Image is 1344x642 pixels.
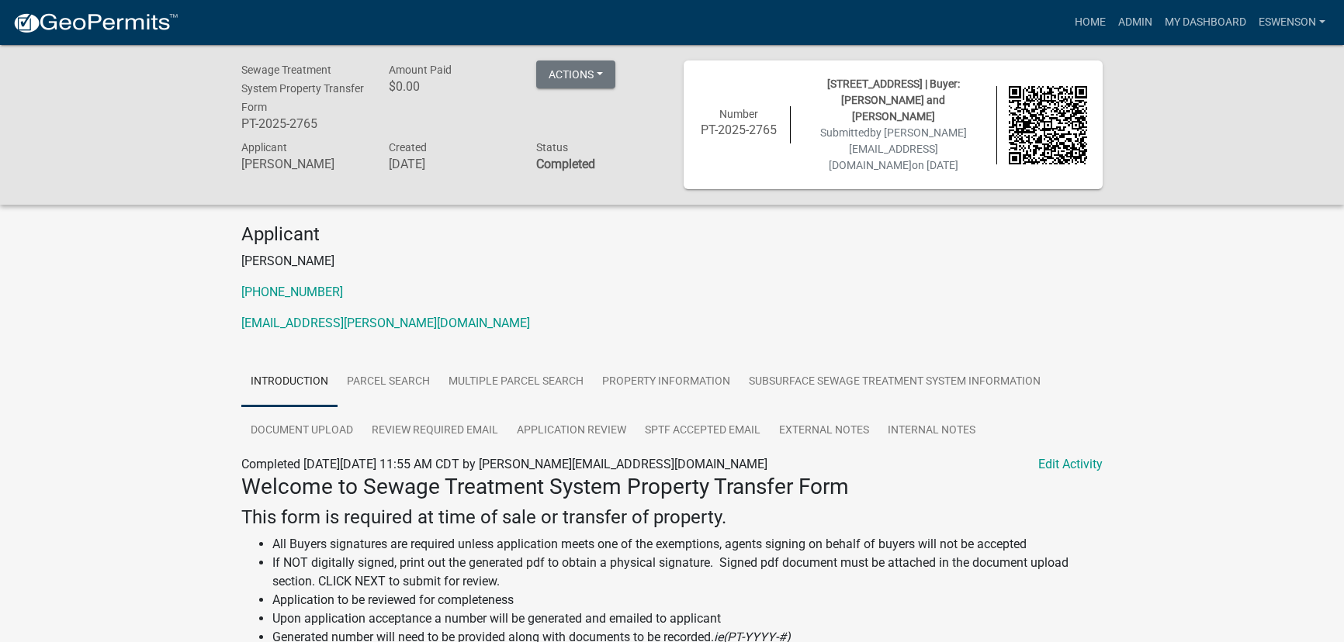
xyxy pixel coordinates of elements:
[389,157,513,171] h6: [DATE]
[241,457,767,471] span: Completed [DATE][DATE] 11:55 AM CDT by [PERSON_NAME][EMAIL_ADDRESS][DOMAIN_NAME]
[1252,8,1332,37] a: eswenson
[241,157,365,171] h6: [PERSON_NAME]
[241,506,1103,529] h4: This form is required at time of sale or transfer of property.
[241,116,365,131] h6: PT-2025-2765
[241,406,362,456] a: Document Upload
[272,591,1103,609] li: Application to be reviewed for completeness
[241,252,1103,271] p: [PERSON_NAME]
[1038,455,1103,474] a: Edit Activity
[439,357,593,407] a: Multiple Parcel Search
[241,141,287,154] span: Applicant
[1069,8,1112,37] a: Home
[827,78,960,123] span: [STREET_ADDRESS] | Buyer: [PERSON_NAME] and [PERSON_NAME]
[636,406,770,456] a: SPTF Accepted Email
[1159,8,1252,37] a: My Dashboard
[241,285,343,299] a: [PHONE_NUMBER]
[362,406,507,456] a: Review Required Email
[389,79,513,94] h6: $0.00
[389,64,452,76] span: Amount Paid
[1009,86,1088,165] img: QR code
[272,535,1103,554] li: All Buyers signatures are required unless application meets one of the exemptions, agents signing...
[740,357,1050,407] a: Subsurface Sewage Treatment System Information
[699,123,778,137] h6: PT-2025-2765
[1112,8,1159,37] a: Admin
[389,141,427,154] span: Created
[241,64,364,113] span: Sewage Treatment System Property Transfer Form
[536,60,615,88] button: Actions
[593,357,740,407] a: Property Information
[241,316,530,330] a: [EMAIL_ADDRESS][PERSON_NAME][DOMAIN_NAME]
[820,126,967,171] span: Submitted on [DATE]
[241,357,338,407] a: Introduction
[878,406,985,456] a: Internal Notes
[536,157,595,171] strong: Completed
[241,474,1103,500] h3: Welcome to Sewage Treatment System Property Transfer Form
[507,406,636,456] a: Application Review
[829,126,967,171] span: by [PERSON_NAME][EMAIL_ADDRESS][DOMAIN_NAME]
[241,223,1103,246] h4: Applicant
[338,357,439,407] a: Parcel search
[536,141,568,154] span: Status
[770,406,878,456] a: External Notes
[272,554,1103,591] li: If NOT digitally signed, print out the generated pdf to obtain a physical signature. Signed pdf d...
[272,609,1103,628] li: Upon application acceptance a number will be generated and emailed to applicant
[719,108,758,120] span: Number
